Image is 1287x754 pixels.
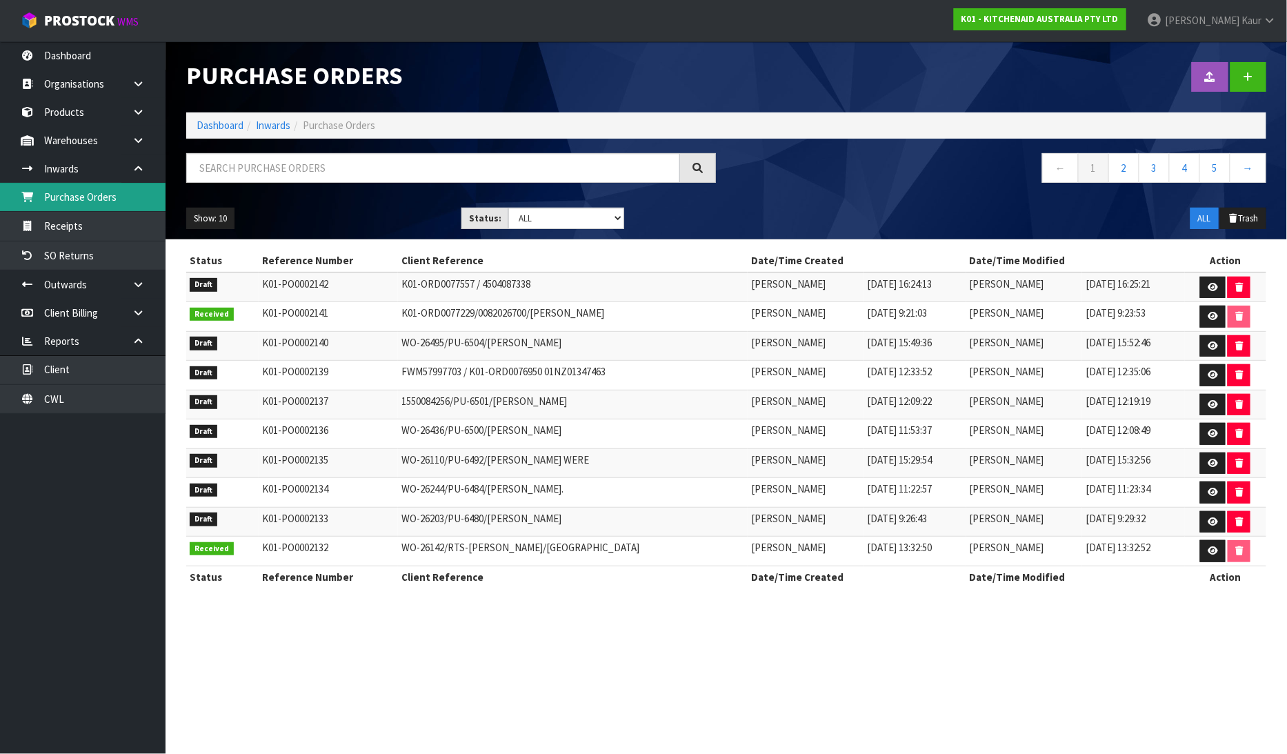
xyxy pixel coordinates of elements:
h1: Purchase Orders [186,62,716,90]
td: FWM57997703 / K01-ORD0076950 01NZ01347463 [398,361,748,390]
span: ProStock [44,12,114,30]
span: Draft [190,513,217,526]
span: [PERSON_NAME] [970,453,1044,466]
a: 5 [1199,153,1230,183]
a: 3 [1139,153,1170,183]
td: K01-PO0002141 [259,302,399,332]
a: ← [1042,153,1079,183]
nav: Page navigation [737,153,1266,187]
td: WO-26436/PU-6500/[PERSON_NAME] [398,419,748,449]
th: Client Reference [398,566,748,588]
strong: K01 - KITCHENAID AUSTRALIA PTY LTD [961,13,1119,25]
span: [PERSON_NAME] [751,424,826,437]
span: [PERSON_NAME] [751,395,826,408]
span: [PERSON_NAME] [751,336,826,349]
span: [DATE] 9:29:32 [1086,512,1146,525]
span: Draft [190,278,217,292]
img: cube-alt.png [21,12,38,29]
td: WO-26244/PU-6484/[PERSON_NAME]. [398,478,748,508]
th: Reference Number [259,250,399,272]
span: Kaur [1241,14,1261,27]
a: Inwards [256,119,290,132]
th: Date/Time Created [748,250,966,272]
span: [PERSON_NAME] [751,453,826,466]
th: Action [1185,250,1266,272]
th: Status [186,566,259,588]
td: K01-PO0002135 [259,448,399,478]
td: WO-26203/PU-6480/[PERSON_NAME] [398,507,748,537]
span: Purchase Orders [303,119,375,132]
td: K01-PO0002139 [259,361,399,390]
span: [PERSON_NAME] [1165,14,1239,27]
th: Reference Number [259,566,399,588]
td: K01-PO0002140 [259,331,399,361]
span: [PERSON_NAME] [751,512,826,525]
td: WO-26110/PU-6492/[PERSON_NAME] WERE [398,448,748,478]
a: 2 [1108,153,1139,183]
span: [PERSON_NAME] [751,482,826,495]
span: Received [190,308,234,321]
span: [DATE] 11:22:57 [867,482,932,495]
button: Trash [1220,208,1266,230]
td: WO-26142/RTS-[PERSON_NAME]/[GEOGRAPHIC_DATA] [398,537,748,566]
span: [PERSON_NAME] [970,541,1044,554]
td: K01-PO0002142 [259,272,399,302]
a: K01 - KITCHENAID AUSTRALIA PTY LTD [954,8,1126,30]
td: K01-PO0002133 [259,507,399,537]
span: [DATE] 15:32:56 [1086,453,1150,466]
span: [DATE] 15:49:36 [867,336,932,349]
span: Draft [190,454,217,468]
span: [PERSON_NAME] [751,277,826,290]
span: [DATE] 11:53:37 [867,424,932,437]
span: [DATE] 15:52:46 [1086,336,1150,349]
th: Client Reference [398,250,748,272]
th: Date/Time Created [748,566,966,588]
span: Draft [190,366,217,380]
span: [DATE] 12:19:19 [1086,395,1150,408]
th: Action [1185,566,1266,588]
span: [PERSON_NAME] [970,482,1044,495]
input: Search purchase orders [186,153,680,183]
a: Dashboard [197,119,243,132]
a: 4 [1169,153,1200,183]
th: Date/Time Modified [966,250,1185,272]
span: [DATE] 16:24:13 [867,277,932,290]
span: [PERSON_NAME] [751,306,826,319]
span: [DATE] 12:33:52 [867,365,932,378]
td: K01-ORD0077229/0082026700/[PERSON_NAME] [398,302,748,332]
span: [DATE] 16:25:21 [1086,277,1150,290]
span: [DATE] 12:09:22 [867,395,932,408]
strong: Status: [469,212,501,224]
span: Draft [190,484,217,497]
td: K01-PO0002134 [259,478,399,508]
span: [DATE] 9:23:53 [1086,306,1146,319]
span: [DATE] 13:32:52 [1086,541,1150,554]
td: K01-PO0002136 [259,419,399,449]
a: → [1230,153,1266,183]
th: Status [186,250,259,272]
span: [PERSON_NAME] [970,365,1044,378]
button: Show: 10 [186,208,235,230]
td: WO-26495/PU-6504/[PERSON_NAME] [398,331,748,361]
span: Received [190,542,234,556]
span: [PERSON_NAME] [751,365,826,378]
span: [PERSON_NAME] [970,395,1044,408]
span: [DATE] 9:26:43 [867,512,927,525]
span: [PERSON_NAME] [970,512,1044,525]
small: WMS [117,15,139,28]
td: 1550084256/PU-6501/[PERSON_NAME] [398,390,748,419]
span: [PERSON_NAME] [970,424,1044,437]
span: [PERSON_NAME] [970,336,1044,349]
th: Date/Time Modified [966,566,1185,588]
span: [PERSON_NAME] [970,306,1044,319]
a: 1 [1078,153,1109,183]
span: Draft [190,425,217,439]
span: [PERSON_NAME] [751,541,826,554]
span: [PERSON_NAME] [970,277,1044,290]
button: ALL [1190,208,1219,230]
td: K01-ORD0077557 / 4504087338 [398,272,748,302]
span: [DATE] 9:21:03 [867,306,927,319]
span: Draft [190,337,217,350]
span: [DATE] 12:08:49 [1086,424,1150,437]
span: [DATE] 11:23:34 [1086,482,1150,495]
